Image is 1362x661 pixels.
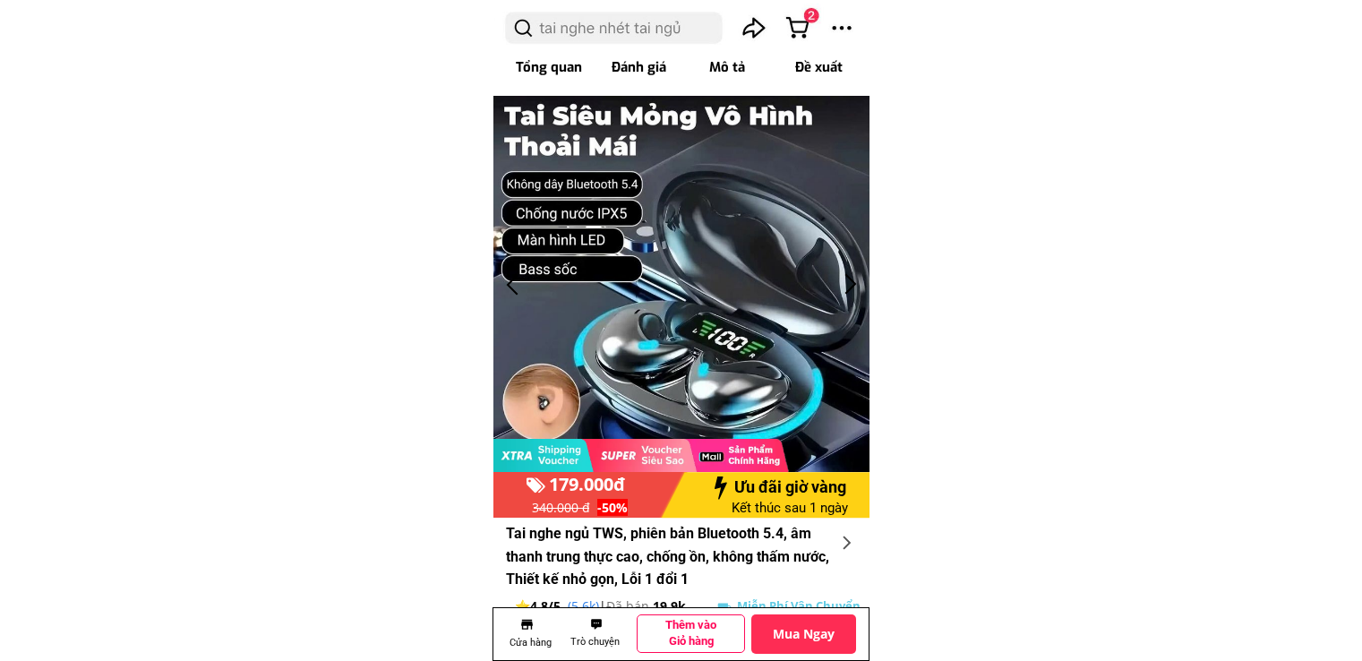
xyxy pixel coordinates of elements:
div: Tai nghe ngủ TWS, phiên bản Bluetooth 5.4, âm thanh trung thực cao, chống ồn, không thấm nước, Th... [506,522,835,591]
span: -50% [597,499,628,516]
div: Kết thúc sau 1 ngày [723,497,857,519]
h3: Mô tả [677,56,778,78]
p: Mua Ngay [751,614,856,653]
div: Miễn Phí Vận Chuyển [734,597,863,615]
span: (5.6k) [568,597,599,614]
h1: Cửa hàng [506,635,555,651]
span: ⭐ [515,597,530,614]
h3: Đánh giá [588,56,690,78]
div: 179.000đ [534,470,640,499]
h1: Trò chuyện [566,634,625,650]
div: Ưu đãi giờ vàng [716,475,863,501]
h3: Đề xuất [768,56,869,78]
div: | [499,597,707,616]
span: Đã bán [606,597,649,614]
span: 19,9k [653,597,686,614]
div: 340.000 đ [525,498,598,518]
span: 4.8/5 [530,597,561,614]
h3: Tổng quan [499,56,600,78]
h1: Thêm vào Giỏ hàng [648,617,733,649]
